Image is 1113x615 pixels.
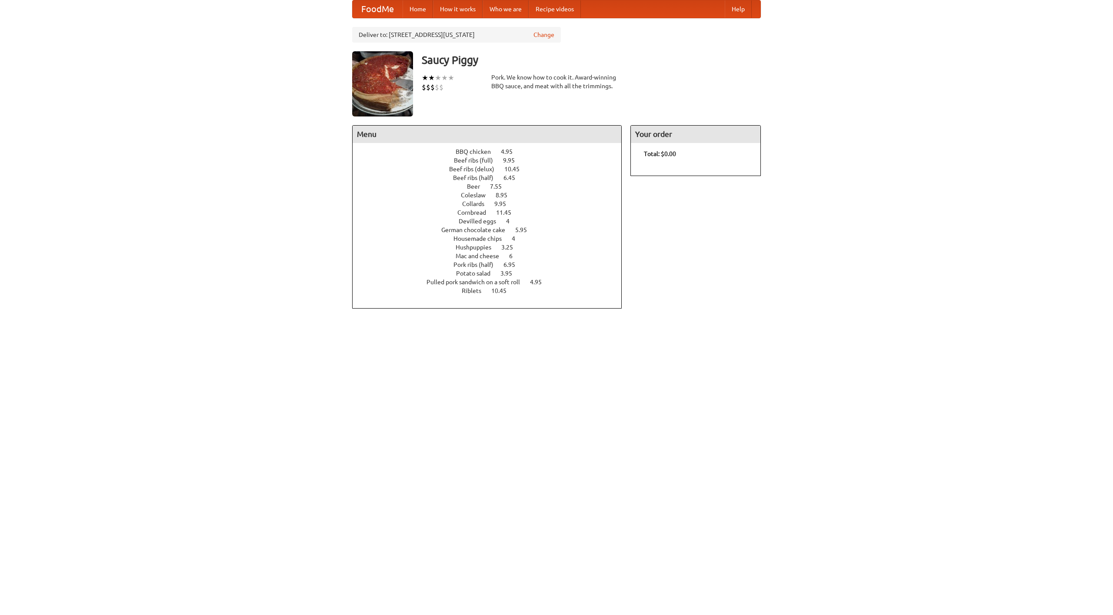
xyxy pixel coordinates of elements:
li: ★ [448,73,454,83]
span: 8.95 [496,192,516,199]
a: Cornbread 11.45 [457,209,527,216]
a: Pulled pork sandwich on a soft roll 4.95 [427,279,558,286]
span: 4 [512,235,524,242]
li: ★ [422,73,428,83]
span: Housemade chips [453,235,510,242]
span: Collards [462,200,493,207]
a: Home [403,0,433,18]
span: 6.95 [503,261,524,268]
span: Riblets [462,287,490,294]
li: ★ [441,73,448,83]
span: Pork ribs (half) [453,261,502,268]
div: Pork. We know how to cook it. Award-winning BBQ sauce, and meat with all the trimmings. [491,73,622,90]
span: BBQ chicken [456,148,500,155]
span: 3.95 [500,270,521,277]
li: $ [426,83,430,92]
span: Pulled pork sandwich on a soft roll [427,279,529,286]
span: Beef ribs (delux) [449,166,503,173]
li: $ [439,83,443,92]
span: 7.55 [490,183,510,190]
span: 5.95 [515,226,536,233]
a: Coleslaw 8.95 [461,192,523,199]
li: ★ [435,73,441,83]
a: Devilled eggs 4 [459,218,526,225]
a: Potato salad 3.95 [456,270,528,277]
a: Collards 9.95 [462,200,522,207]
a: Housemade chips 4 [453,235,531,242]
span: Beef ribs (half) [453,174,502,181]
a: Recipe videos [529,0,581,18]
li: $ [430,83,435,92]
span: 4.95 [501,148,521,155]
span: Cornbread [457,209,495,216]
h4: Your order [631,126,760,143]
h4: Menu [353,126,621,143]
a: Beef ribs (delux) 10.45 [449,166,536,173]
span: Mac and cheese [456,253,508,259]
span: 10.45 [491,287,515,294]
div: Deliver to: [STREET_ADDRESS][US_STATE] [352,27,561,43]
li: ★ [428,73,435,83]
span: German chocolate cake [441,226,514,233]
span: 6 [509,253,521,259]
a: Who we are [483,0,529,18]
a: Beer 7.55 [467,183,518,190]
span: 3.25 [501,244,522,251]
a: Beef ribs (full) 9.95 [454,157,531,164]
span: 9.95 [503,157,523,164]
li: $ [435,83,439,92]
a: German chocolate cake 5.95 [441,226,543,233]
span: 4 [506,218,518,225]
span: 10.45 [504,166,528,173]
a: Beef ribs (half) 6.45 [453,174,531,181]
span: Beef ribs (full) [454,157,502,164]
span: Potato salad [456,270,499,277]
span: 6.45 [503,174,524,181]
a: How it works [433,0,483,18]
b: Total: $0.00 [644,150,676,157]
a: Hushpuppies 3.25 [456,244,529,251]
a: Mac and cheese 6 [456,253,529,259]
span: Beer [467,183,489,190]
span: Devilled eggs [459,218,505,225]
a: Riblets 10.45 [462,287,523,294]
li: $ [422,83,426,92]
span: Coleslaw [461,192,494,199]
span: 11.45 [496,209,520,216]
span: 4.95 [530,279,550,286]
h3: Saucy Piggy [422,51,761,69]
span: 9.95 [494,200,515,207]
a: Change [533,30,554,39]
a: Pork ribs (half) 6.95 [453,261,531,268]
a: FoodMe [353,0,403,18]
a: BBQ chicken 4.95 [456,148,529,155]
span: Hushpuppies [456,244,500,251]
a: Help [725,0,752,18]
img: angular.jpg [352,51,413,116]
